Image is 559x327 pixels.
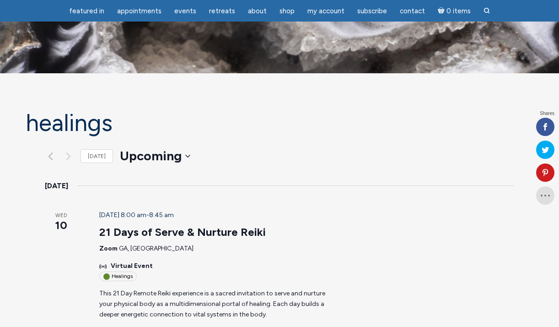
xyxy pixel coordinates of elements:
[438,7,446,15] i: Cart
[169,2,202,20] a: Events
[69,7,104,15] span: featured in
[45,180,68,192] time: [DATE]
[357,7,387,15] span: Subscribe
[242,2,272,20] a: About
[279,7,295,15] span: Shop
[119,245,193,252] span: GA, [GEOGRAPHIC_DATA]
[26,110,533,136] h1: Healings
[352,2,392,20] a: Subscribe
[99,225,266,239] a: 21 Days of Serve & Nurture Reiki
[540,111,554,116] span: Shares
[149,211,174,219] span: 8:45 am
[99,245,118,252] span: Zoom
[45,212,77,220] span: Wed
[99,272,137,281] div: Healings
[446,8,471,15] span: 0 items
[81,149,113,163] a: [DATE]
[209,7,235,15] span: Retreats
[99,211,174,219] time: -
[99,211,146,219] span: [DATE] 8:00 am
[111,261,153,272] span: Virtual Event
[432,1,476,20] a: Cart0 items
[120,147,190,165] button: Upcoming
[45,151,56,162] a: Previous Events
[117,7,161,15] span: Appointments
[120,147,182,165] span: Upcoming
[64,2,110,20] a: featured in
[45,218,77,233] span: 10
[307,7,344,15] span: My Account
[400,7,425,15] span: Contact
[274,2,300,20] a: Shop
[112,2,167,20] a: Appointments
[174,7,196,15] span: Events
[204,2,241,20] a: Retreats
[394,2,430,20] a: Contact
[302,2,350,20] a: My Account
[248,7,267,15] span: About
[99,289,337,320] p: This 21 Day Remote Reiki experience is a sacred invitation to serve and nurture your physical bod...
[63,151,74,162] button: Next Events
